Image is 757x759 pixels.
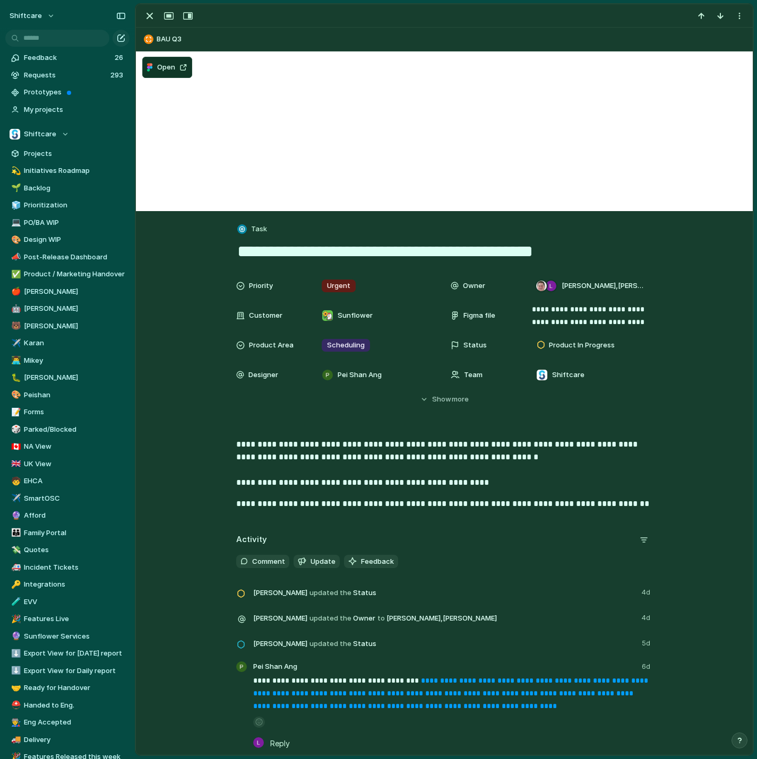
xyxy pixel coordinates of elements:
[157,34,748,45] span: BAU Q3
[24,528,126,538] span: Family Portal
[24,372,126,383] span: [PERSON_NAME]
[249,340,294,351] span: Product Area
[5,473,130,489] a: 🧒EHCA
[5,7,61,24] button: shiftcare
[11,613,19,625] div: 🎉
[11,734,19,746] div: 🚚
[11,423,19,435] div: 🎲
[24,338,126,348] span: Karan
[24,234,126,245] span: Design WIP
[641,610,652,623] span: 4d
[5,335,130,351] div: ✈️Karan
[142,57,192,78] button: Open
[236,555,289,569] button: Comment
[236,534,267,546] h2: Activity
[309,613,351,624] span: updated the
[11,337,19,350] div: ✈️
[10,717,20,728] button: 👨‍🏭
[5,404,130,420] a: 📝Forms
[5,594,130,610] a: 🧪EVV
[11,320,19,332] div: 🐻
[24,355,126,366] span: Mikey
[11,182,19,194] div: 🌱
[11,216,19,229] div: 💻
[452,394,469,405] span: more
[5,232,130,248] a: 🎨Design WIP
[24,735,126,745] span: Delivery
[157,62,175,73] span: Open
[463,281,485,291] span: Owner
[5,249,130,265] a: 📣Post-Release Dashboard
[5,732,130,748] a: 🚚Delivery
[309,639,351,649] span: updated the
[5,560,130,575] a: 🚑Incident Tickets
[11,389,19,401] div: 🎨
[10,252,20,263] button: 📣
[11,544,19,556] div: 💸
[24,700,126,711] span: Handed to Eng.
[11,579,19,591] div: 🔑
[5,102,130,118] a: My projects
[10,321,20,331] button: 🐻
[141,31,748,48] button: BAU Q3
[5,680,130,696] a: 🤝Ready for Handover
[5,577,130,592] a: 🔑Integrations
[10,338,20,348] button: ✈️
[11,458,19,470] div: 🇬🇧
[10,355,20,366] button: 👨‍💻
[24,493,126,504] span: SmartOSC
[5,542,130,558] a: 💸Quotes
[5,663,130,679] a: ⬇️Export View for Daily report
[432,394,451,405] span: Show
[24,269,126,280] span: Product / Marketing Handover
[10,407,20,417] button: 📝
[253,610,635,625] span: Owner
[10,735,20,745] button: 🚚
[5,491,130,507] a: ✈️SmartOSC
[11,372,19,384] div: 🐛
[10,390,20,400] button: 🎨
[235,222,270,237] button: Task
[10,286,20,297] button: 🍎
[10,269,20,280] button: ✅
[5,508,130,524] div: 🔮Afford
[10,666,20,676] button: ⬇️
[24,252,126,263] span: Post-Release Dashboard
[11,251,19,263] div: 📣
[311,556,336,567] span: Update
[24,631,126,642] span: Sunflower Services
[24,717,126,728] span: Eng Accepted
[252,556,285,567] span: Comment
[386,613,497,624] span: [PERSON_NAME] , [PERSON_NAME]
[249,310,282,321] span: Customer
[11,303,19,315] div: 🤖
[5,697,130,713] a: ⛑️Handed to Eng.
[5,525,130,541] a: 👪Family Portal
[10,562,20,573] button: 🚑
[24,683,126,693] span: Ready for Handover
[10,372,20,383] button: 🐛
[5,146,130,162] a: Projects
[10,234,20,245] button: 🎨
[24,286,126,297] span: [PERSON_NAME]
[641,585,652,598] span: 4d
[10,165,20,176] button: 💫
[10,648,20,659] button: ⬇️
[11,165,19,177] div: 💫
[24,53,111,63] span: Feedback
[10,441,20,452] button: 🇨🇦
[11,510,19,522] div: 🔮
[5,50,130,66] a: Feedback26
[24,303,126,314] span: [PERSON_NAME]
[464,370,483,380] span: Team
[11,199,19,212] div: 🧊
[24,579,126,590] span: Integrations
[5,422,130,438] div: 🎲Parked/Blocked
[642,661,652,672] span: 6d
[24,476,126,486] span: EHCA
[24,129,56,139] span: Shiftcare
[24,510,126,521] span: Afford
